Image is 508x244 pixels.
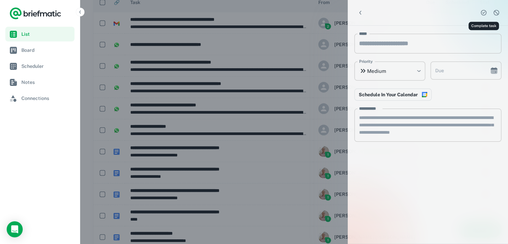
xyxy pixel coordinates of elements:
[5,43,74,57] a: Board
[354,89,432,101] button: Connect to Google Calendar to reserve time in your schedule to complete this work
[5,75,74,90] a: Notes
[354,7,366,19] button: Back
[21,46,72,54] span: Board
[5,27,74,41] a: List
[348,26,508,244] div: scrollable content
[5,91,74,106] a: Connections
[21,30,72,38] span: List
[21,79,72,86] span: Notes
[469,22,499,30] div: Complete task
[359,58,373,65] label: Priority
[7,221,23,237] div: Load Chat
[479,8,489,18] button: Complete task
[5,59,74,74] a: Scheduler
[354,62,425,81] div: Medium
[9,7,61,20] a: Logo
[487,64,501,77] button: Choose date
[491,8,501,18] button: Dismiss task
[21,95,72,102] span: Connections
[21,63,72,70] span: Scheduler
